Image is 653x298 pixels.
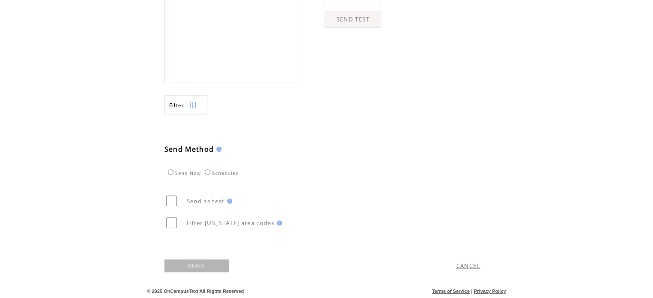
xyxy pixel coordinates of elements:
input: Scheduled [205,169,210,175]
img: help.gif [274,220,282,226]
span: Filter [US_STATE] area codes [187,219,274,227]
a: Filter [164,95,207,114]
a: SEND [164,259,229,272]
img: help.gif [214,147,222,152]
span: Show filters [169,102,185,109]
label: Scheduled [203,171,239,176]
span: | [471,289,472,294]
a: Terms of Service [432,289,470,294]
a: SEND TEST [325,11,381,28]
span: Send Method [164,144,214,154]
input: Send Now [168,169,173,175]
a: Privacy Policy [474,289,506,294]
a: CANCEL [456,262,480,270]
span: Send as test [187,197,225,205]
label: Send Now [166,171,201,176]
img: help.gif [225,199,232,204]
span: © 2025 OnCampusText All Rights Reserved [147,289,244,294]
img: filters.png [189,96,197,115]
